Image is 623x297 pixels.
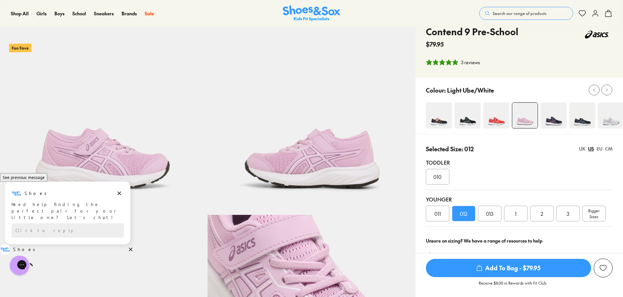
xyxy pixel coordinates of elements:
button: Add To Bag - $79.95 [426,259,591,277]
span: $79.95 [426,40,444,49]
div: Need help finding the perfect pair for your little one? Let’s chat! [11,29,124,49]
p: Selected Size: 012 [426,144,474,153]
button: Search our range of products [479,7,573,20]
button: Dismiss campaign [115,17,124,26]
h3: Shoes [24,18,50,24]
span: Add To Bag - $79.95 [426,259,591,277]
a: Sale [145,10,154,17]
a: Boys [54,10,65,17]
div: Reply to the campaigns [11,51,124,66]
span: Bigger Sizes [588,208,600,219]
span: 010 [433,173,442,181]
a: Brands [122,10,137,17]
img: 4-554804_1 [569,102,595,128]
div: Unsure on sizing? We have a range of resources to help [426,237,613,244]
span: 1 [515,210,516,217]
img: Shoes logo [11,16,22,26]
h3: Shoes [13,74,39,81]
img: 4-522479_1 [483,102,509,128]
span: 011 [434,210,441,217]
p: Colour: [426,86,446,95]
span: 3 [567,210,569,217]
div: UK [579,145,586,152]
div: US [588,145,594,152]
a: School [72,10,86,17]
button: Add to Wishlist [594,259,613,277]
button: Dismiss campaign [126,73,135,82]
img: 4-551436_1 [426,102,452,128]
div: Toddler [426,158,613,166]
p: Fan Fave [9,43,31,52]
a: Shoes & Sox [283,6,340,22]
p: Receive $8.00 in Rewards with Fit Club [479,280,546,292]
img: 5-525297_1 [208,7,415,215]
span: See previous message [3,2,45,8]
button: 5 stars, 3 ratings [426,59,480,66]
div: Message from Shoes. Need help finding the perfect pair for your little one? Let’s chat! [5,16,130,49]
a: Size guide & tips [435,252,474,259]
iframe: Gorgias live chat messenger [7,253,33,277]
div: EU [597,145,602,152]
a: Shop All [11,10,29,17]
span: Search our range of products [493,10,546,16]
a: Girls [36,10,47,17]
img: 4-522484_1 [455,102,481,128]
h4: Contend 9 Pre-School [426,25,518,38]
img: Vendor logo [581,25,613,44]
div: Campaign message [5,9,130,72]
span: 012 [460,210,467,217]
div: 3 reviews [461,59,480,66]
div: Younger [426,195,613,203]
p: Light Ube/White [447,86,494,95]
span: 013 [486,210,493,217]
a: Sneakers [94,10,114,17]
img: 4-525296_1 [512,103,538,128]
img: 4-525229_1 [541,102,567,128]
img: SNS_Logo_Responsive.svg [283,6,340,22]
span: 2 [541,210,543,217]
div: CM [605,145,613,152]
